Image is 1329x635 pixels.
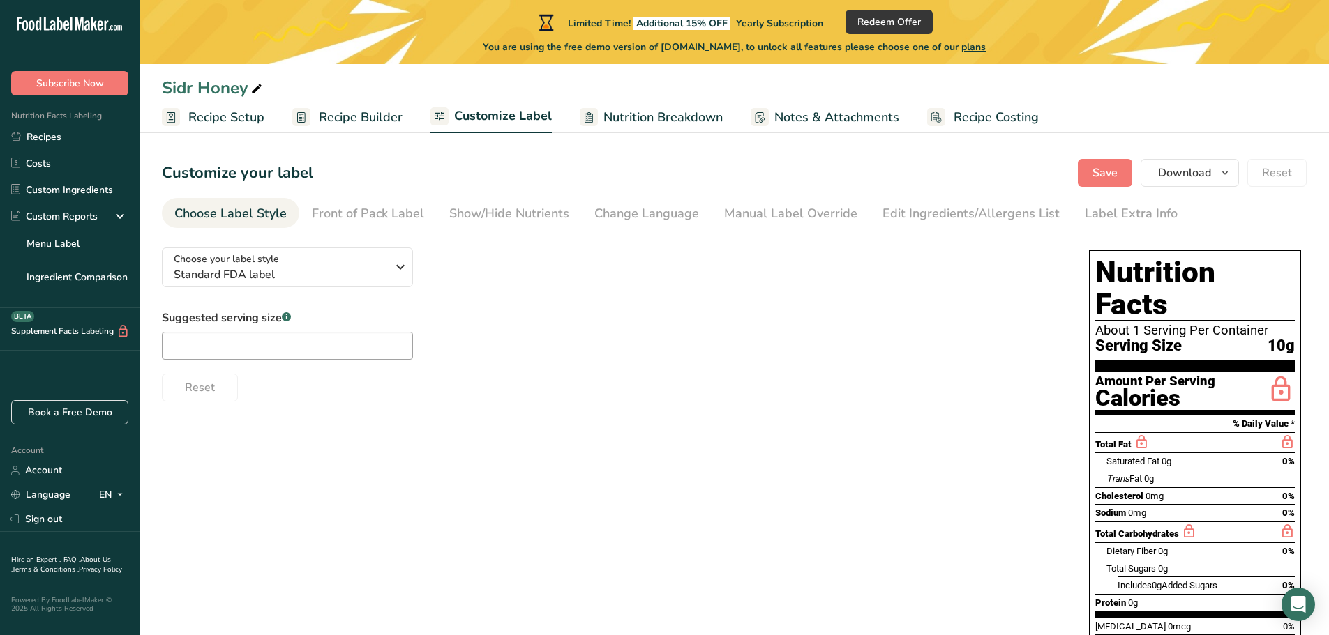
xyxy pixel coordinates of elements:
a: Privacy Policy [79,565,122,574]
div: Limited Time! [536,14,823,31]
span: Save [1093,165,1118,181]
i: Trans [1106,473,1129,484]
span: Standard FDA label [174,266,386,283]
span: 0mg [1146,491,1164,501]
span: Recipe Setup [188,108,264,127]
span: 0% [1282,507,1295,518]
a: Book a Free Demo [11,400,128,424]
a: About Us . [11,555,111,574]
a: Notes & Attachments [751,102,899,133]
span: Sodium [1095,507,1126,518]
span: 0% [1283,621,1295,632]
span: Dietary Fiber [1106,546,1156,556]
div: Custom Reports [11,209,98,224]
div: Powered By FoodLabelMaker © 2025 All Rights Reserved [11,596,128,613]
a: FAQ . [63,555,80,565]
span: Cholesterol [1095,491,1143,501]
span: 10g [1268,337,1295,355]
span: Recipe Builder [319,108,403,127]
div: About 1 Serving Per Container [1095,323,1295,337]
button: Reset [162,374,238,401]
span: Download [1158,165,1211,181]
button: Download [1141,159,1239,187]
span: Additional 15% OFF [633,17,730,30]
span: plans [961,40,986,54]
a: Recipe Builder [292,102,403,133]
div: Calories [1095,388,1215,408]
span: 0mg [1128,507,1146,518]
a: Language [11,482,70,507]
span: Total Fat [1095,439,1132,450]
a: Terms & Conditions . [12,565,79,574]
span: Nutrition Breakdown [603,108,723,127]
button: Choose your label style Standard FDA label [162,247,413,287]
span: 0% [1282,456,1295,466]
div: Choose Label Style [174,204,287,223]
label: Suggested serving size [162,309,413,326]
span: Redeem Offer [857,15,921,29]
span: Subscribe Now [36,76,104,91]
div: Show/Hide Nutrients [449,204,569,223]
span: 0g [1158,546,1168,556]
span: 0mcg [1168,621,1191,632]
section: % Daily Value * [1095,415,1295,432]
div: EN [99,487,128,503]
button: Save [1078,159,1132,187]
div: Edit Ingredients/Allergens List [883,204,1060,223]
span: 0% [1282,580,1295,590]
span: Includes Added Sugars [1118,580,1217,590]
span: 0g [1144,473,1154,484]
span: Fat [1106,473,1142,484]
span: Serving Size [1095,337,1182,355]
h1: Nutrition Facts [1095,257,1295,321]
div: Manual Label Override [724,204,857,223]
span: 0% [1282,491,1295,501]
div: Open Intercom Messenger [1282,588,1315,621]
div: Amount Per Serving [1095,375,1215,388]
div: Sidr Honey [162,75,265,100]
div: BETA [11,311,34,322]
span: 0g [1152,580,1162,590]
h1: Customize your label [162,162,313,185]
span: Total Sugars [1106,563,1156,574]
span: Total Carbohydrates [1095,528,1179,539]
span: Customize Label [454,107,552,125]
span: Saturated Fat [1106,456,1159,466]
a: Hire an Expert . [11,555,61,565]
button: Subscribe Now [11,71,128,95]
span: 0g [1162,456,1171,466]
a: Recipe Costing [927,102,1039,133]
a: Customize Label [430,100,552,134]
div: Change Language [594,204,699,223]
span: Notes & Attachments [774,108,899,127]
span: [MEDICAL_DATA] [1095,621,1166,632]
span: You are using the free demo version of [DOMAIN_NAME], to unlock all features please choose one of... [483,40,986,54]
button: Reset [1247,159,1307,187]
a: Recipe Setup [162,102,264,133]
span: Choose your label style [174,252,279,266]
span: Reset [185,379,215,396]
span: Yearly Subscription [736,17,823,30]
span: 0g [1128,597,1138,608]
span: Reset [1262,165,1292,181]
span: 0g [1158,563,1168,574]
div: Front of Pack Label [312,204,424,223]
span: 0% [1282,546,1295,556]
div: Label Extra Info [1085,204,1178,223]
span: Protein [1095,597,1126,608]
a: Nutrition Breakdown [580,102,723,133]
span: Recipe Costing [954,108,1039,127]
button: Redeem Offer [846,10,933,34]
